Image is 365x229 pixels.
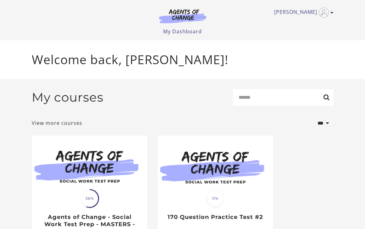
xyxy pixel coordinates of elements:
[163,28,202,35] a: My Dashboard
[164,214,266,221] h3: 170 Question Practice Test #2
[207,190,224,207] span: 0%
[274,8,330,18] a: Toggle menu
[152,9,213,23] img: Agents of Change Logo
[32,119,82,127] a: View more courses
[81,190,98,207] span: 56%
[32,50,334,69] p: Welcome back, [PERSON_NAME]!
[32,90,103,105] h2: My courses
